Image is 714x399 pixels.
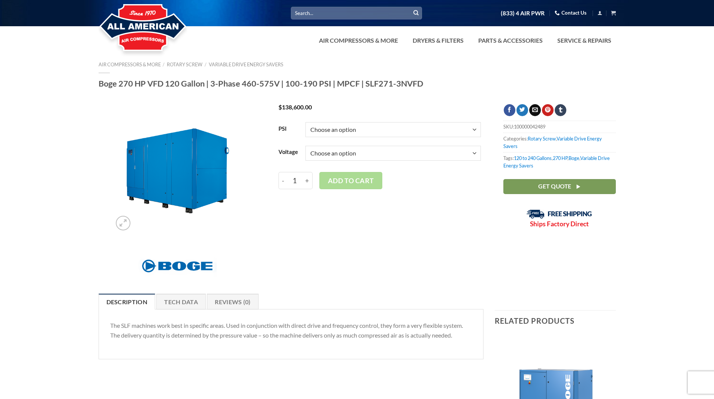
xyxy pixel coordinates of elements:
a: Air Compressors & More [99,61,161,67]
button: Add to cart [319,172,382,189]
a: Get Quote [503,179,616,194]
a: Reviews (0) [207,294,259,309]
span: Get Quote [538,182,571,191]
a: Variable Drive Energy Savers [209,61,283,67]
span: Categories: , [503,133,616,152]
a: Share on Facebook [504,104,515,116]
a: Boge [569,155,579,161]
a: Parts & Accessories [474,33,547,48]
span: $ [278,103,282,111]
input: Search… [291,7,422,19]
span: / [205,61,207,67]
img: Boge 270 HP VFD 120 Gallon | 3-Phase 460-575V | 100-190 PSI | MPCF | SLF271-3NVFD [112,104,242,234]
a: Share on Tumblr [555,104,566,116]
a: Contact Us [555,7,587,19]
a: Login [597,8,602,18]
p: The SLF machines work best in specific areas. Used in conjunction with direct drive and frequency... [110,321,472,340]
a: Email to a Friend [529,104,541,116]
a: Tech Data [156,294,206,309]
a: 120 to 240 Gallons [514,155,552,161]
strong: Ships Factory Direct [530,220,589,228]
input: - [278,172,288,189]
span: 100000042489 [514,124,545,130]
img: Boge [138,255,217,277]
a: (833) 4 AIR PWR [501,7,545,20]
span: Tags: , , , [503,152,616,172]
input: + [302,172,313,189]
h3: Related products [495,311,616,331]
a: Pin on Pinterest [542,104,554,116]
button: Submit [410,7,422,19]
a: Service & Repairs [553,33,616,48]
input: Product quantity [288,172,302,189]
label: Voltage [278,149,298,155]
h1: Boge 270 HP VFD 120 Gallon | 3-Phase 460-575V | 100-190 PSI | MPCF | SLF271-3NVFD [99,78,616,89]
a: Air Compressors & More [314,33,403,48]
a: Description [99,294,156,309]
a: Share on Twitter [516,104,528,116]
span: / [163,61,165,67]
img: Free Shipping [527,209,592,219]
a: Rotary Screw [528,136,556,142]
label: PSI [278,126,298,132]
a: Dryers & Filters [408,33,468,48]
span: SKU: [503,121,616,132]
bdi: 138,600.00 [278,103,312,111]
a: Rotary Screw [167,61,202,67]
a: 270 HP [553,155,567,161]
